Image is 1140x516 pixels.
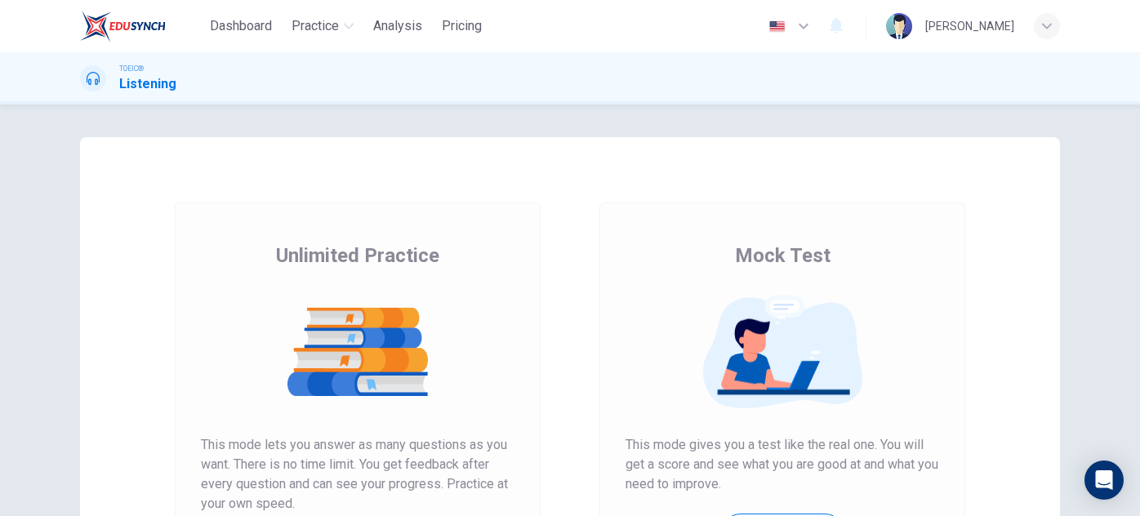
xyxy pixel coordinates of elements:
span: Unlimited Practice [276,242,439,269]
span: Practice [292,16,339,36]
button: Dashboard [203,11,278,41]
span: Dashboard [210,16,272,36]
button: Pricing [435,11,488,41]
img: en [767,20,787,33]
div: [PERSON_NAME] [925,16,1014,36]
img: Profile picture [886,13,912,39]
span: Analysis [373,16,422,36]
a: EduSynch logo [80,10,203,42]
div: Open Intercom Messenger [1084,460,1124,500]
span: Pricing [442,16,482,36]
button: Analysis [367,11,429,41]
button: Practice [285,11,360,41]
span: This mode lets you answer as many questions as you want. There is no time limit. You get feedback... [201,435,514,514]
span: This mode gives you a test like the real one. You will get a score and see what you are good at a... [626,435,939,494]
img: EduSynch logo [80,10,166,42]
span: Mock Test [735,242,831,269]
h1: Listening [119,74,176,94]
span: TOEIC® [119,63,144,74]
